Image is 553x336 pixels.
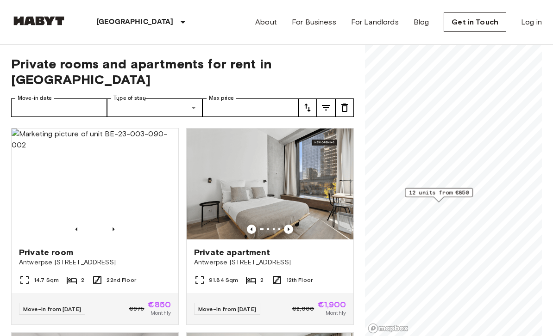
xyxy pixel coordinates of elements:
a: Marketing picture of unit BE-23-003-045-001Previous imagePrevious imagePrivate apartmentAntwerpse... [186,128,354,325]
img: Marketing picture of unit BE-23-003-090-002 [12,128,178,239]
span: Move-in from [DATE] [23,305,81,312]
span: Private rooms and apartments for rent in [GEOGRAPHIC_DATA] [11,56,354,87]
img: Marketing picture of unit BE-23-003-045-001 [187,128,353,239]
label: Max price [209,94,234,102]
span: Monthly [326,309,346,317]
button: tune [335,98,354,117]
p: [GEOGRAPHIC_DATA] [96,17,174,28]
label: Move-in date [18,94,52,102]
span: Antwerpse [STREET_ADDRESS] [194,258,346,267]
span: 14.7 Sqm [34,276,59,284]
a: Get in Touch [444,12,506,32]
span: Monthly [151,309,171,317]
span: Antwerpse [STREET_ADDRESS] [19,258,171,267]
a: About [255,17,277,28]
span: €1,900 [318,300,346,309]
span: 12th Floor [286,276,313,284]
button: tune [317,98,335,117]
button: Previous image [284,225,293,234]
span: 2 [260,276,264,284]
input: Choose date [11,98,107,117]
button: Previous image [247,225,256,234]
span: €850 [148,300,171,309]
span: Private room [19,247,73,258]
button: tune [298,98,317,117]
span: €2,000 [292,305,314,313]
span: 91.84 Sqm [209,276,238,284]
div: Map marker [405,188,473,202]
a: For Business [292,17,336,28]
a: Blog [414,17,429,28]
img: Habyt [11,16,67,25]
span: 2 [81,276,84,284]
label: Type of stay [113,94,146,102]
span: Move-in from [DATE] [198,305,256,312]
a: Log in [521,17,542,28]
span: 12 units from €850 [409,189,469,197]
span: €975 [129,305,145,313]
a: Mapbox logo [368,323,408,334]
button: Previous image [72,225,81,234]
a: For Landlords [351,17,399,28]
button: Previous image [109,225,118,234]
span: 22nd Floor [107,276,136,284]
span: Private apartment [194,247,270,258]
a: Marketing picture of unit BE-23-003-090-002Previous imagePrevious imagePrivate roomAntwerpse [STR... [11,128,179,325]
